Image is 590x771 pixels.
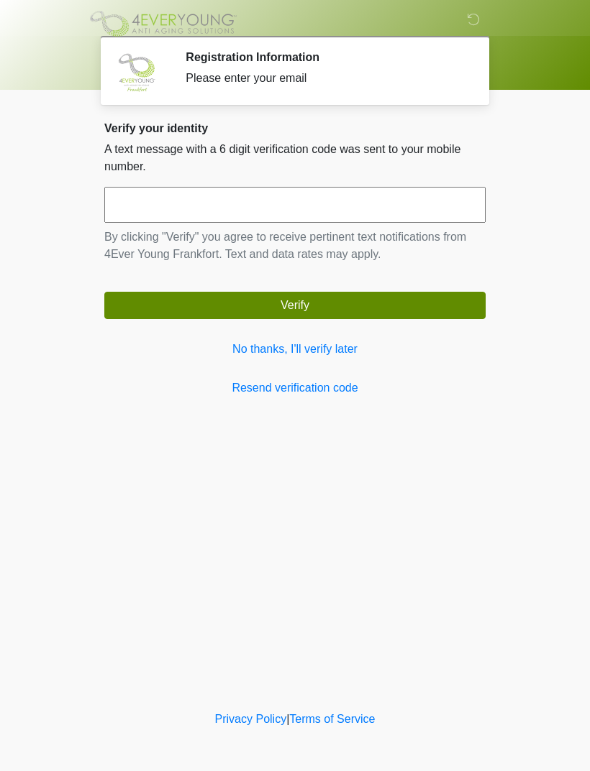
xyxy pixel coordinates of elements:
a: | [286,713,289,725]
img: Agent Avatar [115,50,158,93]
h2: Registration Information [186,50,464,64]
a: Terms of Service [289,713,375,725]
button: Verify [104,292,486,319]
p: By clicking "Verify" you agree to receive pertinent text notifications from 4Ever Young Frankfort... [104,228,486,263]
a: Resend verification code [104,379,486,397]
div: Please enter your email [186,70,464,87]
a: No thanks, I'll verify later [104,341,486,358]
img: 4Ever Young Frankfort Logo [90,11,237,37]
a: Privacy Policy [215,713,287,725]
h2: Verify your identity [104,121,486,135]
p: A text message with a 6 digit verification code was sent to your mobile number. [104,141,486,175]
